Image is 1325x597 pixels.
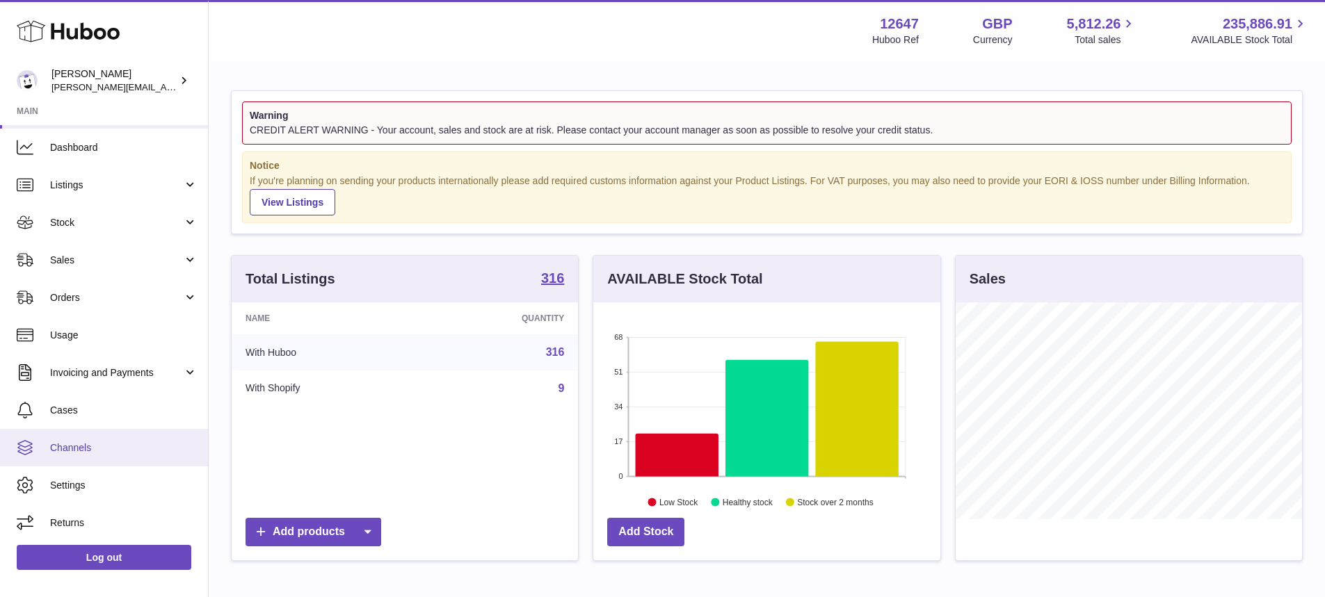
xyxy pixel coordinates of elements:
div: Huboo Ref [872,33,919,47]
text: 0 [619,472,623,480]
span: 235,886.91 [1223,15,1292,33]
span: Stock [50,216,183,229]
text: Low Stock [659,498,698,507]
h3: AVAILABLE Stock Total [607,270,762,288]
div: CREDIT ALERT WARNING - Your account, sales and stock are at risk. Please contact your account man... [250,124,1284,137]
a: Log out [17,545,191,570]
span: Orders [50,291,183,304]
span: [PERSON_NAME][EMAIL_ADDRESS][PERSON_NAME][DOMAIN_NAME] [51,81,353,92]
a: 235,886.91 AVAILABLE Stock Total [1191,15,1308,47]
text: Stock over 2 months [798,498,874,507]
span: 5,812.26 [1067,15,1121,33]
div: [PERSON_NAME] [51,67,177,94]
th: Quantity [419,302,579,334]
strong: GBP [982,15,1012,33]
span: Sales [50,254,183,267]
a: Add products [246,518,381,546]
text: Healthy stock [723,498,773,507]
a: 316 [546,346,565,358]
span: Settings [50,479,198,492]
span: Returns [50,516,198,530]
div: Currency [973,33,1013,47]
td: With Shopify [232,370,419,407]
img: peter@pinter.co.uk [17,70,38,91]
a: Add Stock [607,518,684,546]
a: 9 [558,382,564,394]
span: Invoicing and Payments [50,366,183,379]
span: Listings [50,179,183,192]
h3: Sales [970,270,1006,288]
strong: 12647 [880,15,919,33]
text: 17 [615,437,623,445]
span: AVAILABLE Stock Total [1191,33,1308,47]
div: If you're planning on sending your products internationally please add required customs informati... [250,174,1284,216]
a: 316 [541,271,564,288]
span: Total sales [1075,33,1137,47]
a: View Listings [250,189,335,215]
strong: 316 [541,271,564,285]
strong: Notice [250,159,1284,172]
span: Dashboard [50,141,198,154]
span: Cases [50,404,198,417]
span: Usage [50,329,198,342]
th: Name [232,302,419,334]
h3: Total Listings [246,270,335,288]
strong: Warning [250,109,1284,122]
td: With Huboo [232,334,419,370]
span: Channels [50,441,198,455]
text: 68 [615,333,623,341]
text: 51 [615,368,623,376]
text: 34 [615,402,623,411]
a: 5,812.26 Total sales [1067,15,1137,47]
